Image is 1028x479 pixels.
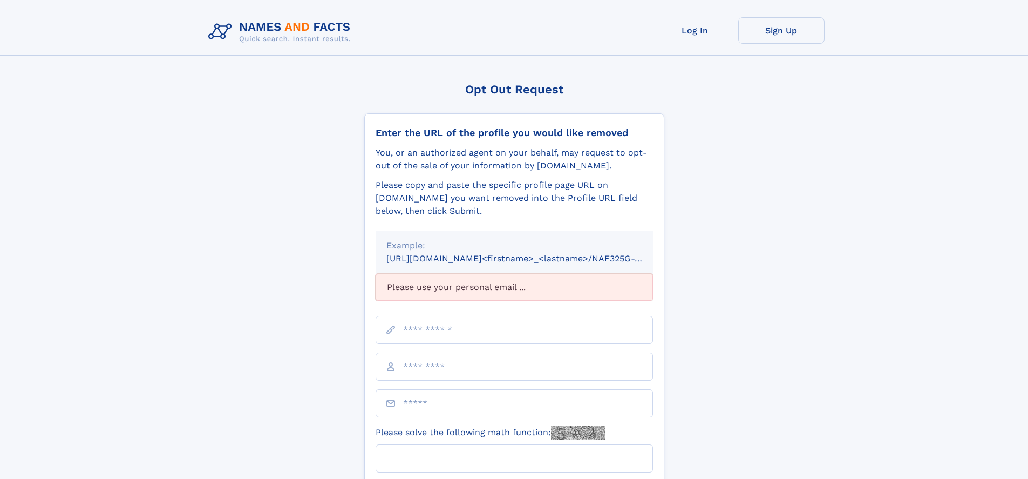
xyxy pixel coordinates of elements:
img: Logo Names and Facts [204,17,359,46]
a: Sign Up [738,17,825,44]
div: Example: [386,239,642,252]
a: Log In [652,17,738,44]
label: Please solve the following math function: [376,426,605,440]
small: [URL][DOMAIN_NAME]<firstname>_<lastname>/NAF325G-xxxxxxxx [386,253,673,264]
div: Enter the URL of the profile you would like removed [376,127,653,139]
div: Opt Out Request [364,83,664,96]
div: Please copy and paste the specific profile page URL on [DOMAIN_NAME] you want removed into the Pr... [376,179,653,218]
div: Please use your personal email ... [376,274,653,301]
div: You, or an authorized agent on your behalf, may request to opt-out of the sale of your informatio... [376,146,653,172]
